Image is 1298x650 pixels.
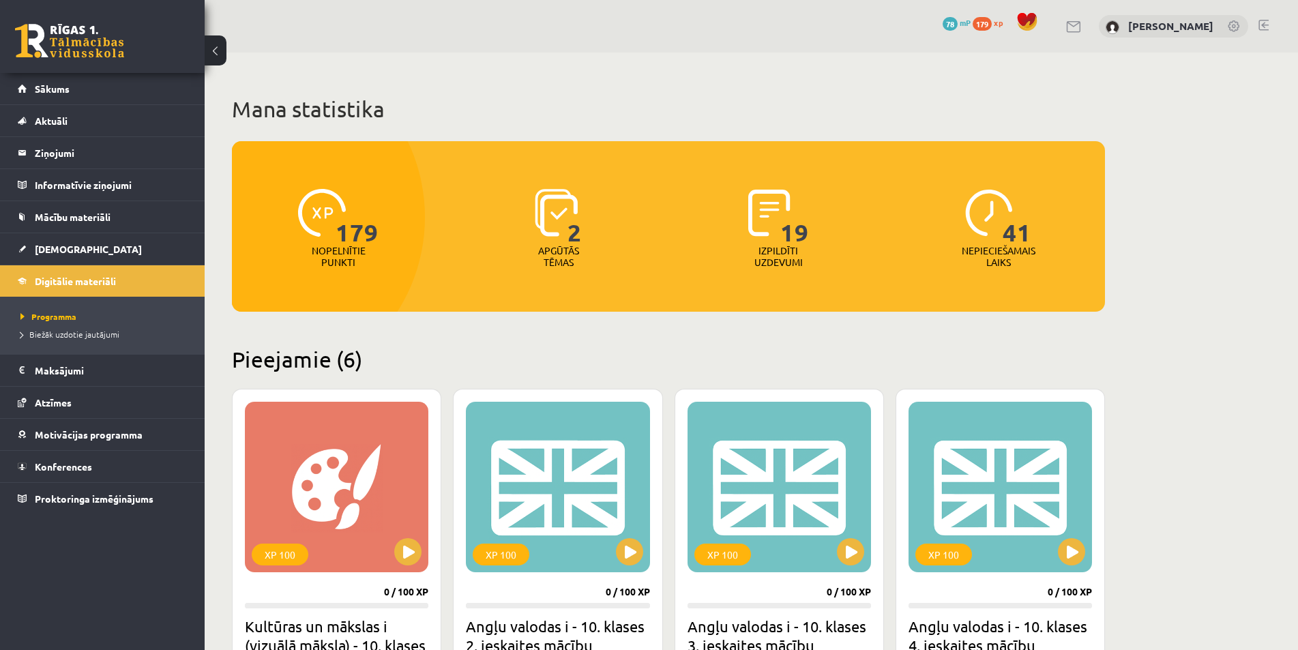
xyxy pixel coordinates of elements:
[35,169,188,201] legend: Informatīvie ziņojumi
[780,189,809,245] span: 19
[18,483,188,514] a: Proktoringa izmēģinājums
[1128,19,1213,33] a: [PERSON_NAME]
[973,17,992,31] span: 179
[298,189,346,237] img: icon-xp-0682a9bc20223a9ccc6f5883a126b849a74cddfe5390d2b41b4391c66f2066e7.svg
[1106,20,1119,34] img: Kirils Bondarevs
[20,311,76,322] span: Programma
[567,189,582,245] span: 2
[35,355,188,386] legend: Maksājumi
[752,245,805,268] p: Izpildīti uzdevumi
[18,355,188,386] a: Maksājumi
[18,265,188,297] a: Digitālie materiāli
[18,387,188,418] a: Atzīmes
[18,137,188,168] a: Ziņojumi
[35,460,92,473] span: Konferences
[535,189,578,237] img: icon-learned-topics-4a711ccc23c960034f471b6e78daf4a3bad4a20eaf4de84257b87e66633f6470.svg
[35,428,143,441] span: Motivācijas programma
[35,275,116,287] span: Digitālie materiāli
[35,115,68,127] span: Aktuāli
[232,346,1105,372] h2: Pieejamie (6)
[748,189,791,237] img: icon-completed-tasks-ad58ae20a441b2904462921112bc710f1caf180af7a3daa7317a5a94f2d26646.svg
[694,544,751,565] div: XP 100
[473,544,529,565] div: XP 100
[336,189,379,245] span: 179
[18,451,188,482] a: Konferences
[20,328,191,340] a: Biežāk uzdotie jautājumi
[15,24,124,58] a: Rīgas 1. Tālmācības vidusskola
[20,310,191,323] a: Programma
[18,105,188,136] a: Aktuāli
[35,243,142,255] span: [DEMOGRAPHIC_DATA]
[994,17,1003,28] span: xp
[312,245,366,268] p: Nopelnītie punkti
[18,233,188,265] a: [DEMOGRAPHIC_DATA]
[962,245,1035,268] p: Nepieciešamais laiks
[232,95,1105,123] h1: Mana statistika
[35,492,153,505] span: Proktoringa izmēģinājums
[943,17,971,28] a: 78 mP
[18,73,188,104] a: Sākums
[965,189,1013,237] img: icon-clock-7be60019b62300814b6bd22b8e044499b485619524d84068768e800edab66f18.svg
[35,83,70,95] span: Sākums
[18,419,188,450] a: Motivācijas programma
[20,329,119,340] span: Biežāk uzdotie jautājumi
[18,169,188,201] a: Informatīvie ziņojumi
[943,17,958,31] span: 78
[35,137,188,168] legend: Ziņojumi
[252,544,308,565] div: XP 100
[18,201,188,233] a: Mācību materiāli
[35,396,72,409] span: Atzīmes
[960,17,971,28] span: mP
[35,211,110,223] span: Mācību materiāli
[915,544,972,565] div: XP 100
[532,245,585,268] p: Apgūtās tēmas
[973,17,1009,28] a: 179 xp
[1003,189,1031,245] span: 41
